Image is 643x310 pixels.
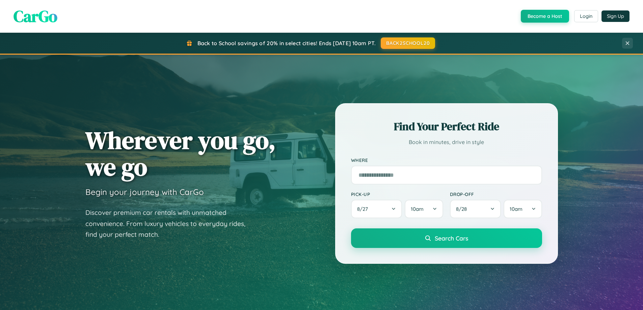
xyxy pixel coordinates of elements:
h3: Begin your journey with CarGo [85,187,204,197]
label: Pick-up [351,191,443,197]
button: 10am [504,200,542,218]
span: 8 / 28 [456,206,470,212]
span: Back to School savings of 20% in select cities! Ends [DATE] 10am PT. [197,40,376,47]
button: Sign Up [601,10,629,22]
button: Login [574,10,598,22]
h2: Find Your Perfect Ride [351,119,542,134]
span: 10am [510,206,523,212]
button: Become a Host [521,10,569,23]
button: 8/27 [351,200,402,218]
p: Discover premium car rentals with unmatched convenience. From luxury vehicles to everyday rides, ... [85,207,254,240]
span: 10am [411,206,424,212]
button: 10am [405,200,443,218]
h1: Wherever you go, we go [85,127,276,180]
span: 8 / 27 [357,206,371,212]
span: Search Cars [435,234,468,242]
p: Book in minutes, drive in style [351,137,542,147]
label: Drop-off [450,191,542,197]
button: Search Cars [351,228,542,248]
button: BACK2SCHOOL20 [381,37,435,49]
label: Where [351,157,542,163]
button: 8/28 [450,200,501,218]
span: CarGo [14,5,57,27]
